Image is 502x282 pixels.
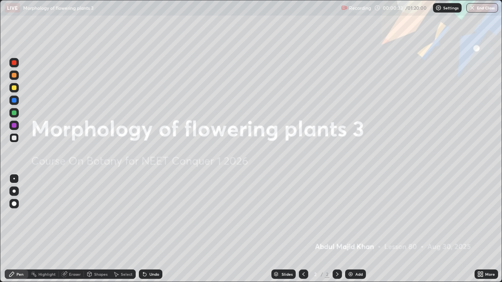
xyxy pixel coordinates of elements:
div: Highlight [38,272,56,276]
div: Eraser [69,272,81,276]
div: More [485,272,495,276]
p: Recording [349,5,371,11]
div: Add [355,272,363,276]
div: 2 [325,271,329,278]
img: recording.375f2c34.svg [341,5,347,11]
p: LIVE [7,5,18,11]
p: Morphology of flowering plants 3 [23,5,94,11]
img: add-slide-button [347,271,354,277]
p: Settings [443,6,458,10]
div: Shapes [94,272,107,276]
div: Undo [149,272,159,276]
div: / [321,272,323,277]
img: class-settings-icons [435,5,442,11]
div: Select [121,272,133,276]
div: Slides [282,272,293,276]
div: Pen [16,272,24,276]
div: 2 [311,272,319,277]
img: end-class-cross [469,5,475,11]
button: End Class [466,3,498,13]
